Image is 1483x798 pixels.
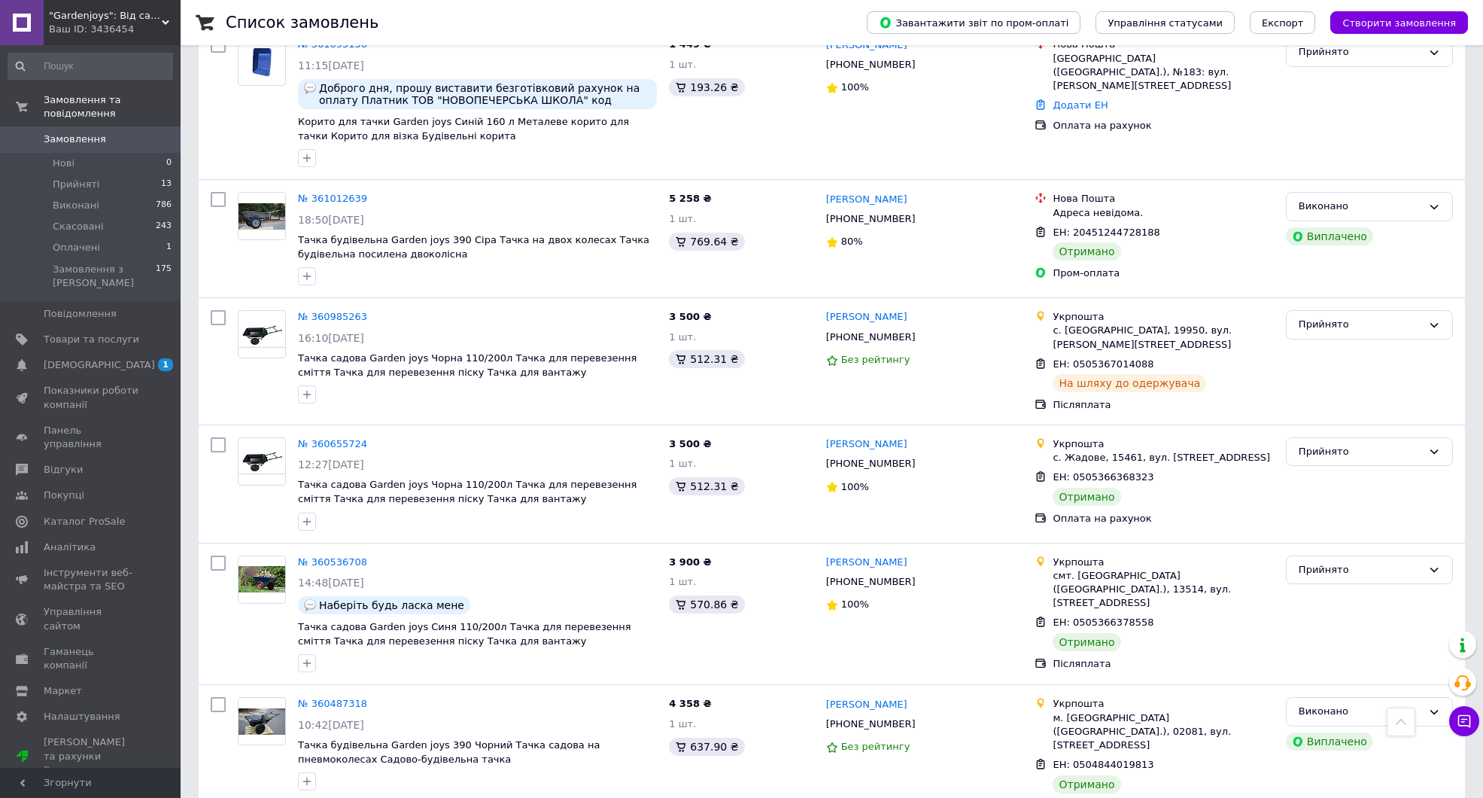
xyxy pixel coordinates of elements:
span: ЕН: 0505366368323 [1053,471,1153,483]
div: Нова Пошта [1053,192,1273,206]
div: 193.26 ₴ [669,78,744,96]
span: [PERSON_NAME] та рахунки [44,736,139,777]
span: Відгуки [44,463,83,477]
a: [PERSON_NAME] [826,556,907,570]
img: Фото товару [239,448,285,474]
img: :speech_balloon: [304,82,316,94]
div: Прийнято [1299,562,1422,578]
span: 14:48[DATE] [298,577,364,589]
span: 100% [841,481,869,492]
span: 18:50[DATE] [298,214,364,226]
span: 1 шт. [669,331,696,343]
span: [DEMOGRAPHIC_DATA] [44,358,155,372]
span: Прийняті [53,178,99,191]
span: Управління статусами [1108,17,1223,29]
div: На шляху до одержувача [1053,374,1206,392]
div: Отримано [1053,488,1120,506]
span: Покупці [44,489,84,502]
span: Маркет [44,684,82,698]
span: 12:27[DATE] [298,458,364,471]
img: :speech_balloon: [304,599,316,611]
span: 175 [156,263,172,290]
a: Додати ЕН [1053,99,1108,111]
span: Доброго дня, прошу виставити безготівковий рахунок на оплату Платник ТОВ "НОВОПЕЧЕРСЬКА ШКОЛА" ко... [319,82,651,106]
div: Укрпошта [1053,310,1273,324]
div: смт. [GEOGRAPHIC_DATA] ([GEOGRAPHIC_DATA].), 13514, вул. [STREET_ADDRESS] [1053,569,1273,611]
img: Фото товару [239,708,285,735]
span: 3 900 ₴ [669,556,711,568]
img: Фото товару [239,566,285,592]
div: [PHONE_NUMBER] [823,55,919,75]
div: [PHONE_NUMBER] [823,714,919,734]
div: с. [GEOGRAPHIC_DATA], 19950, вул. [PERSON_NAME][STREET_ADDRESS] [1053,324,1273,351]
span: Скасовані [53,220,104,233]
span: Налаштування [44,710,120,723]
span: Інструменти веб-майстра та SEO [44,566,139,593]
div: 769.64 ₴ [669,233,744,251]
a: [PERSON_NAME] [826,310,907,324]
div: [PHONE_NUMBER] [823,209,919,229]
span: 11:15[DATE] [298,59,364,72]
img: Фото товару [239,203,285,230]
div: [PHONE_NUMBER] [823,327,919,347]
div: [PHONE_NUMBER] [823,572,919,592]
div: 637.90 ₴ [669,738,744,756]
a: Створити замовлення [1315,17,1468,28]
span: ЕН: 0505367014088 [1053,358,1153,370]
span: 1 шт. [669,213,696,224]
span: Панель управління [44,424,139,451]
span: Управління сайтом [44,605,139,632]
span: 10:42[DATE] [298,719,364,731]
span: 1 [166,241,172,254]
div: Прийнято [1299,317,1422,333]
a: Тачка садова Garden joys Синя 110/200л Тачка для перевезення сміття Тачка для перевезення піску Т... [298,621,631,647]
div: 512.31 ₴ [669,350,744,368]
div: Виплачено [1286,733,1373,751]
span: Замовлення з [PERSON_NAME] [53,263,156,290]
a: Фото товару [238,697,286,745]
span: Показники роботи компанії [44,384,139,411]
span: 786 [156,199,172,212]
div: с. Жадове, 15461, вул. [STREET_ADDRESS] [1053,451,1273,464]
a: № 360655724 [298,438,367,449]
span: 1 шт. [669,59,696,70]
button: Експорт [1250,11,1316,34]
div: Прийнято [1299,444,1422,460]
a: [PERSON_NAME] [826,193,907,207]
a: Тачка садова Garden joys Чорна 110/200л Тачка для перевезення сміття Тачка для перевезення піску ... [298,479,637,504]
span: Нові [53,157,74,170]
button: Створити замовлення [1330,11,1468,34]
span: ЕН: 20451244728188 [1053,227,1159,238]
a: Корито для тачки Garden joys Синій 160 л Металеве корито для тачки Корито для візка Будівельні ко... [298,116,629,142]
a: № 360985263 [298,311,367,322]
img: Фото товару [239,47,285,78]
a: № 361012639 [298,193,367,204]
a: Тачка садова Garden joys Чорна 110/200л Тачка для перевезення сміття Тачка для перевезення піску ... [298,352,637,378]
span: Замовлення та повідомлення [44,93,181,120]
div: Укрпошта [1053,697,1273,711]
div: Прийнято [1299,44,1422,60]
div: Післяплата [1053,657,1273,671]
img: Фото товару [239,321,285,348]
div: [GEOGRAPHIC_DATA] ([GEOGRAPHIC_DATA].), №183: вул. [PERSON_NAME][STREET_ADDRESS] [1053,52,1273,93]
span: Товари та послуги [44,333,139,346]
button: Завантажити звіт по пром-оплаті [867,11,1080,34]
div: Оплата на рахунок [1053,119,1273,132]
span: 5 258 ₴ [669,193,711,204]
a: Тачка будівельна Garden joys 390 Чорний Тачка садова на пневмоколесах Садово-будівельна тачка [298,739,600,765]
input: Пошук [8,53,173,80]
span: 16:10[DATE] [298,332,364,344]
a: Фото товару [238,38,286,86]
span: 3 500 ₴ [669,438,711,449]
div: Післяплата [1053,398,1273,412]
a: [PERSON_NAME] [826,437,907,452]
a: № 360487318 [298,698,367,709]
span: 13 [161,178,172,191]
div: Prom топ [44,763,139,777]
div: Отримано [1053,633,1120,651]
span: 1 [158,358,173,371]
